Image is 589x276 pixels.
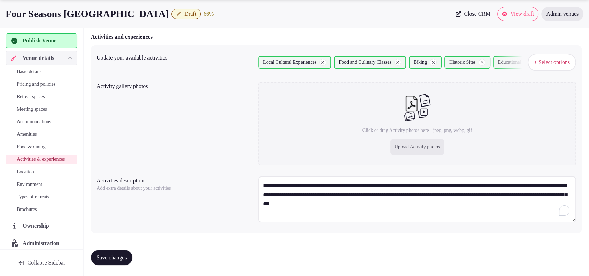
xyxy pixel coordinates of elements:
[91,33,153,41] h2: Activities and experiences
[17,194,49,200] span: Types of retreats
[497,7,538,21] a: View draft
[444,56,490,69] div: Historic Sites
[184,10,196,17] span: Draft
[97,55,253,61] label: Update your available activities
[6,33,77,48] button: Publish Venue
[493,56,548,69] div: Educational Tours
[409,56,442,69] div: Biking
[534,58,570,66] span: + Select options
[541,7,583,21] a: Admin venues
[258,176,576,222] textarea: To enrich screen reader interactions, please activate Accessibility in Grammarly extension settings
[17,81,55,88] span: Pricing and policies
[97,185,186,192] p: Add extra details about your activities
[204,10,214,18] div: 66 %
[6,155,77,164] a: Activities & experiences
[171,9,201,19] button: Draft
[17,118,51,125] span: Accommodations
[23,37,56,45] span: Publish Venue
[6,117,77,127] a: Accommodations
[258,56,331,69] div: Local Cultural Experiences
[17,68,41,75] span: Basic details
[17,93,45,100] span: Retreat spaces
[451,7,495,21] a: Close CRM
[6,180,77,189] a: Environment
[6,236,77,251] a: Administration
[6,79,77,89] a: Pricing and policies
[334,56,406,69] div: Food and Culinary Classes
[23,54,54,62] span: Venue details
[6,142,77,152] a: Food & dining
[6,67,77,77] a: Basic details
[17,143,45,150] span: Food & dining
[17,156,65,163] span: Activities & experiences
[6,205,77,214] a: Brochures
[390,139,444,155] div: Upload Activity photos
[464,10,490,17] span: Close CRM
[17,181,42,188] span: Environment
[6,255,77,270] button: Collapse Sidebar
[97,254,127,261] span: Save changes
[17,168,34,175] span: Location
[97,178,253,183] label: Activities description
[6,219,77,233] a: Ownership
[28,259,66,266] span: Collapse Sidebar
[17,106,47,113] span: Meeting spaces
[204,10,214,18] button: 66%
[97,79,253,90] div: Activity gallery photos
[17,206,37,213] span: Brochures
[6,7,169,21] h1: Four Seasons [GEOGRAPHIC_DATA]
[510,10,534,17] span: View draft
[6,192,77,202] a: Types of retreats
[6,104,77,114] a: Meeting spaces
[23,239,62,247] span: Administration
[528,54,576,71] button: + Select options
[91,250,132,265] button: Save changes
[6,167,77,177] a: Location
[17,131,37,138] span: Amenities
[23,222,52,230] span: Ownership
[362,127,472,134] p: Click or drag Activity photos here - jpeg, png, webp, gif
[546,10,579,17] span: Admin venues
[6,129,77,139] a: Amenities
[6,92,77,102] a: Retreat spaces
